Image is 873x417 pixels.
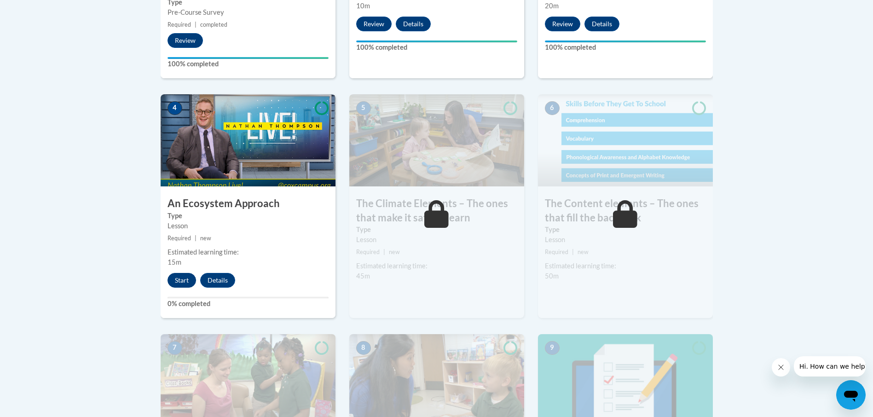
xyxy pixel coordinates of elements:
[161,94,335,186] img: Course Image
[356,2,370,10] span: 10m
[572,249,574,255] span: |
[538,94,713,186] img: Course Image
[168,299,329,309] label: 0% completed
[545,249,568,255] span: Required
[356,17,392,31] button: Review
[349,197,524,225] h3: The Climate Elements – The ones that make it safe to learn
[356,42,517,52] label: 100% completed
[168,258,181,266] span: 15m
[200,21,227,28] span: completed
[356,261,517,271] div: Estimated learning time:
[168,33,203,48] button: Review
[545,17,580,31] button: Review
[584,17,619,31] button: Details
[195,21,197,28] span: |
[836,380,866,410] iframe: Button to launch messaging window
[545,42,706,52] label: 100% completed
[545,225,706,235] label: Type
[772,358,790,376] iframe: Close message
[383,249,385,255] span: |
[200,273,235,288] button: Details
[545,235,706,245] div: Lesson
[545,101,560,115] span: 6
[6,6,75,14] span: Hi. How can we help?
[396,17,431,31] button: Details
[161,197,335,211] h3: An Ecosystem Approach
[545,41,706,42] div: Your progress
[356,101,371,115] span: 5
[168,221,329,231] div: Lesson
[538,197,713,225] h3: The Content elements – The ones that fill the backpack
[168,273,196,288] button: Start
[195,235,197,242] span: |
[168,101,182,115] span: 4
[168,57,329,59] div: Your progress
[168,211,329,221] label: Type
[349,94,524,186] img: Course Image
[356,341,371,355] span: 8
[168,341,182,355] span: 7
[168,59,329,69] label: 100% completed
[168,7,329,17] div: Pre-Course Survey
[356,249,380,255] span: Required
[168,21,191,28] span: Required
[168,247,329,257] div: Estimated learning time:
[356,272,370,280] span: 45m
[545,272,559,280] span: 50m
[356,41,517,42] div: Your progress
[200,235,211,242] span: new
[794,356,866,376] iframe: Message from company
[545,341,560,355] span: 9
[356,225,517,235] label: Type
[545,2,559,10] span: 20m
[168,235,191,242] span: Required
[545,261,706,271] div: Estimated learning time:
[356,235,517,245] div: Lesson
[578,249,589,255] span: new
[389,249,400,255] span: new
